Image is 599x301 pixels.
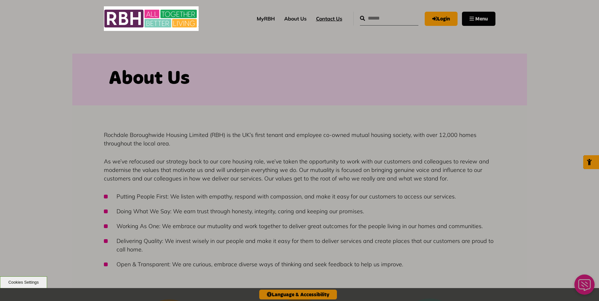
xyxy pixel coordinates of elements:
[425,12,458,26] a: MyRBH
[104,131,495,148] p: Rochdale Boroughwide Housing Limited (RBH) is the UK’s first tenant and employee co-owned mutual ...
[109,66,491,91] h1: About Us
[259,290,337,299] button: Language & Accessibility
[571,273,599,301] iframe: Netcall Web Assistant for live chat
[104,260,495,269] li: Open & Transparent: We are curious, embrace diverse ways of thinking and seek feedback to help us...
[252,10,279,27] a: MyRBH
[462,12,495,26] button: Navigation
[104,207,495,215] li: Doing What We Say: We earn trust through honesty, integrity, caring and keeping our promises.
[311,10,347,27] a: Contact Us
[360,12,418,25] input: Search
[109,42,124,50] a: Home
[133,42,158,50] a: About Us
[104,237,495,254] li: Delivering Quality: We invest wisely in our people and make it easy for them to deliver services ...
[475,16,488,21] span: Menu
[104,6,199,31] img: RBH
[104,157,495,183] p: As we’ve refocused our strategy back to our core housing role, we’ve taken the opportunity to wor...
[279,10,311,27] a: About Us
[104,192,495,201] li: Putting People First: We listen with empathy, respond with compassion, and make it easy for our c...
[104,222,495,230] li: Working As One: We embrace our mutuality and work together to deliver great outcomes for the peop...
